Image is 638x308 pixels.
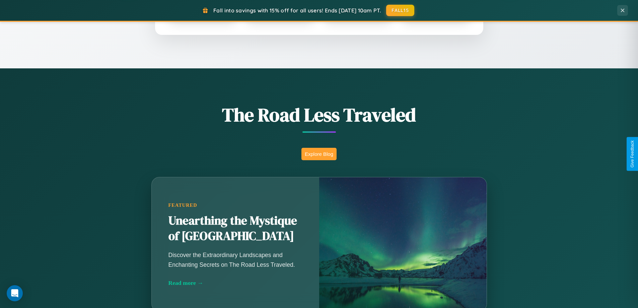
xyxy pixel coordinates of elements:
div: Open Intercom Messenger [7,285,23,301]
h1: The Road Less Traveled [118,102,520,128]
div: Give Feedback [630,140,635,168]
div: Read more → [168,280,302,287]
p: Discover the Extraordinary Landscapes and Enchanting Secrets on The Road Less Traveled. [168,250,302,269]
button: Explore Blog [301,148,337,160]
button: FALL15 [386,5,414,16]
span: Fall into savings with 15% off for all users! Ends [DATE] 10am PT. [213,7,381,14]
div: Featured [168,202,302,208]
h2: Unearthing the Mystique of [GEOGRAPHIC_DATA] [168,213,302,244]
